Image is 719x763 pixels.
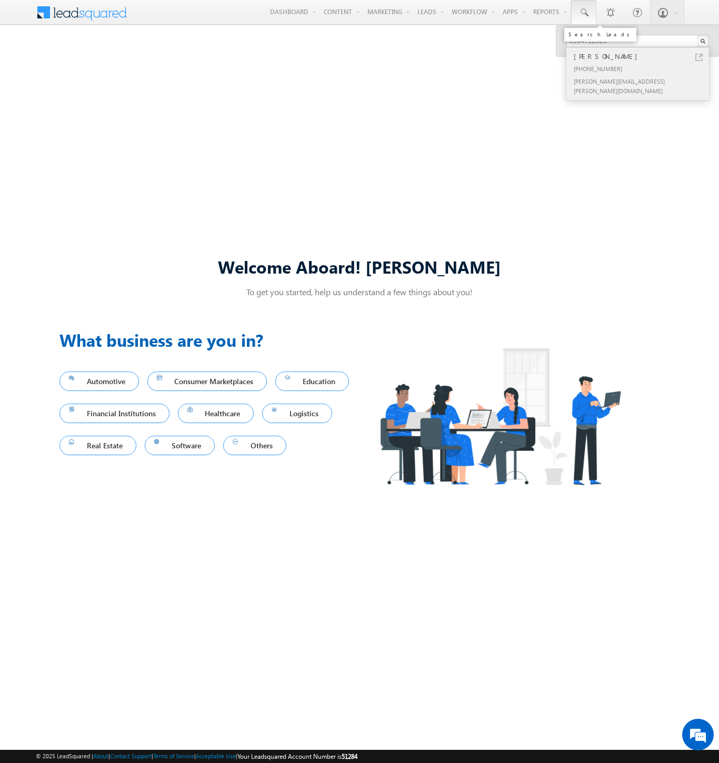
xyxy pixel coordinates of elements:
[157,374,258,388] span: Consumer Marketplaces
[196,752,236,759] a: Acceptable Use
[272,406,323,420] span: Logistics
[572,51,713,62] div: [PERSON_NAME]
[59,286,660,297] p: To get you started, help us understand a few things about you!
[69,374,129,388] span: Automotive
[59,255,660,278] div: Welcome Aboard! [PERSON_NAME]
[568,31,632,37] div: Search Leads
[93,752,108,759] a: About
[237,752,357,760] span: Your Leadsquared Account Number is
[572,62,713,75] div: [PHONE_NUMBER]
[59,327,359,353] h3: What business are you in?
[69,438,127,453] span: Real Estate
[187,406,245,420] span: Healthcare
[572,75,713,97] div: [PERSON_NAME][EMAIL_ADDRESS][PERSON_NAME][DOMAIN_NAME]
[233,438,277,453] span: Others
[36,751,357,761] span: © 2025 LeadSquared | | | | |
[285,374,339,388] span: Education
[153,752,194,759] a: Terms of Service
[359,327,641,506] img: Industry.png
[154,438,206,453] span: Software
[342,752,357,760] span: 51284
[110,752,152,759] a: Contact Support
[69,406,160,420] span: Financial Institutions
